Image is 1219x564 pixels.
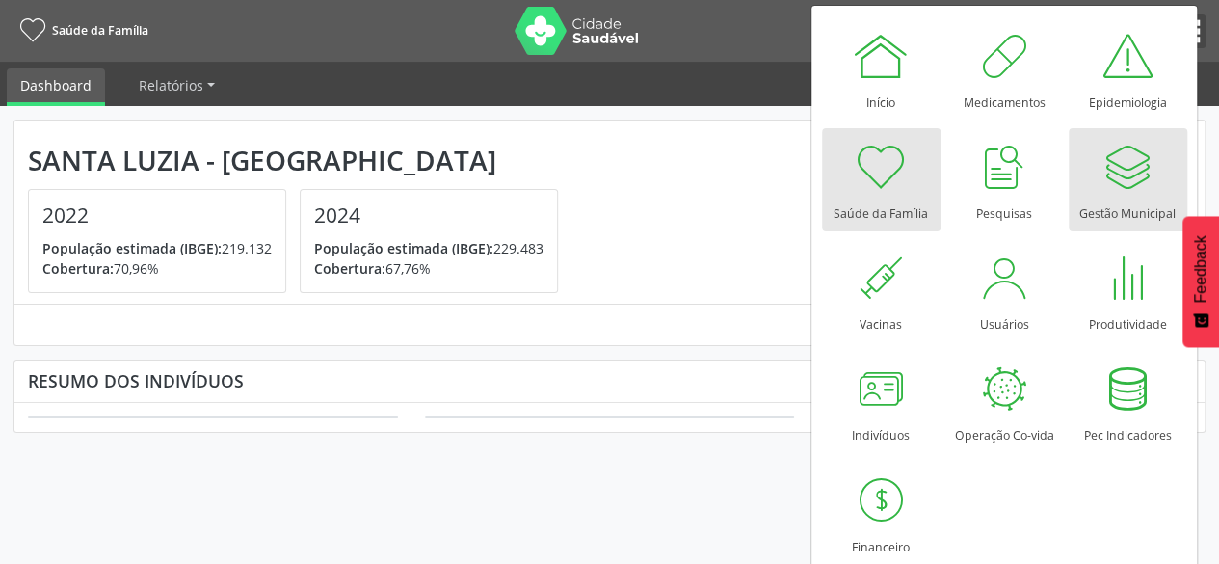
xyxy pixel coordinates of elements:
span: Cobertura: [42,259,114,278]
span: População estimada (IBGE): [42,239,222,257]
div: Resumo dos indivíduos [28,370,1191,391]
a: Pesquisas [945,128,1064,231]
a: Usuários [945,239,1064,342]
a: Relatórios [125,68,228,102]
p: 229.483 [314,238,543,258]
a: Epidemiologia [1069,17,1187,121]
p: 67,76% [314,258,543,279]
a: Início [822,17,941,121]
span: Saúde da Família [52,22,148,39]
a: Medicamentos [945,17,1064,121]
span: Feedback [1192,235,1209,303]
a: Saúde da Família [822,128,941,231]
span: Relatórios [139,76,203,94]
a: Produtividade [1069,239,1187,342]
span: População estimada (IBGE): [314,239,493,257]
a: Dashboard [7,68,105,106]
h4: 2024 [314,203,543,228]
a: Vacinas [822,239,941,342]
a: Pec Indicadores [1069,350,1187,453]
span: Cobertura: [314,259,385,278]
a: Operação Co-vida [945,350,1064,453]
a: Gestão Municipal [1069,128,1187,231]
button: Feedback - Mostrar pesquisa [1182,216,1219,347]
a: Saúde da Família [13,14,148,46]
p: 219.132 [42,238,272,258]
p: 70,96% [42,258,272,279]
div: Santa Luzia - [GEOGRAPHIC_DATA] [28,145,571,176]
a: Indivíduos [822,350,941,453]
h4: 2022 [42,203,272,228]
